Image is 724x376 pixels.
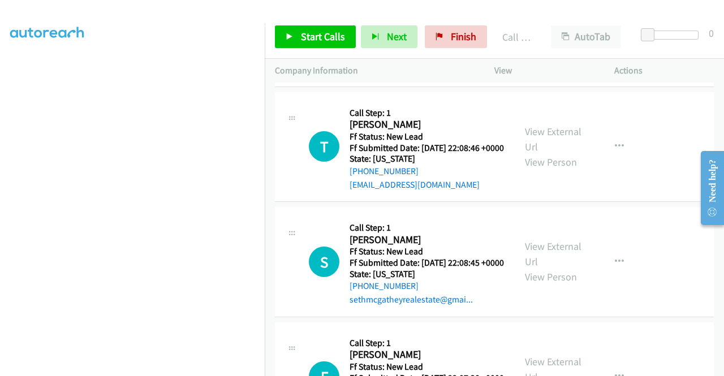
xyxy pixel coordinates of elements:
[525,125,581,153] a: View External Url
[361,25,417,48] button: Next
[309,247,339,277] div: The call is yet to be attempted
[350,294,473,305] a: sethmcgatheyrealestate@gmai...
[309,131,339,162] div: The call is yet to be attempted
[350,153,504,165] h5: State: [US_STATE]
[525,240,581,268] a: View External Url
[350,348,504,361] h2: [PERSON_NAME]
[350,361,504,373] h5: Ff Status: New Lead
[350,280,419,291] a: [PHONE_NUMBER]
[275,25,356,48] a: Start Calls
[350,222,504,234] h5: Call Step: 1
[525,155,577,168] a: View Person
[350,269,504,280] h5: State: [US_STATE]
[309,247,339,277] h1: S
[350,131,504,142] h5: Ff Status: New Lead
[350,234,504,247] h2: [PERSON_NAME]
[301,30,345,43] span: Start Calls
[275,64,474,77] p: Company Information
[309,131,339,162] h1: T
[551,25,621,48] button: AutoTab
[525,270,577,283] a: View Person
[647,31,699,40] div: Delay between calls (in seconds)
[494,64,594,77] p: View
[425,25,487,48] a: Finish
[350,166,419,176] a: [PHONE_NUMBER]
[502,29,531,45] p: Call Completed
[350,246,504,257] h5: Ff Status: New Lead
[350,118,501,131] h2: [PERSON_NAME]
[614,64,714,77] p: Actions
[692,143,724,233] iframe: Resource Center
[350,179,480,190] a: [EMAIL_ADDRESS][DOMAIN_NAME]
[451,30,476,43] span: Finish
[350,107,504,119] h5: Call Step: 1
[350,338,504,349] h5: Call Step: 1
[387,30,407,43] span: Next
[709,25,714,41] div: 0
[350,142,504,154] h5: Ff Submitted Date: [DATE] 22:08:46 +0000
[350,257,504,269] h5: Ff Submitted Date: [DATE] 22:08:45 +0000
